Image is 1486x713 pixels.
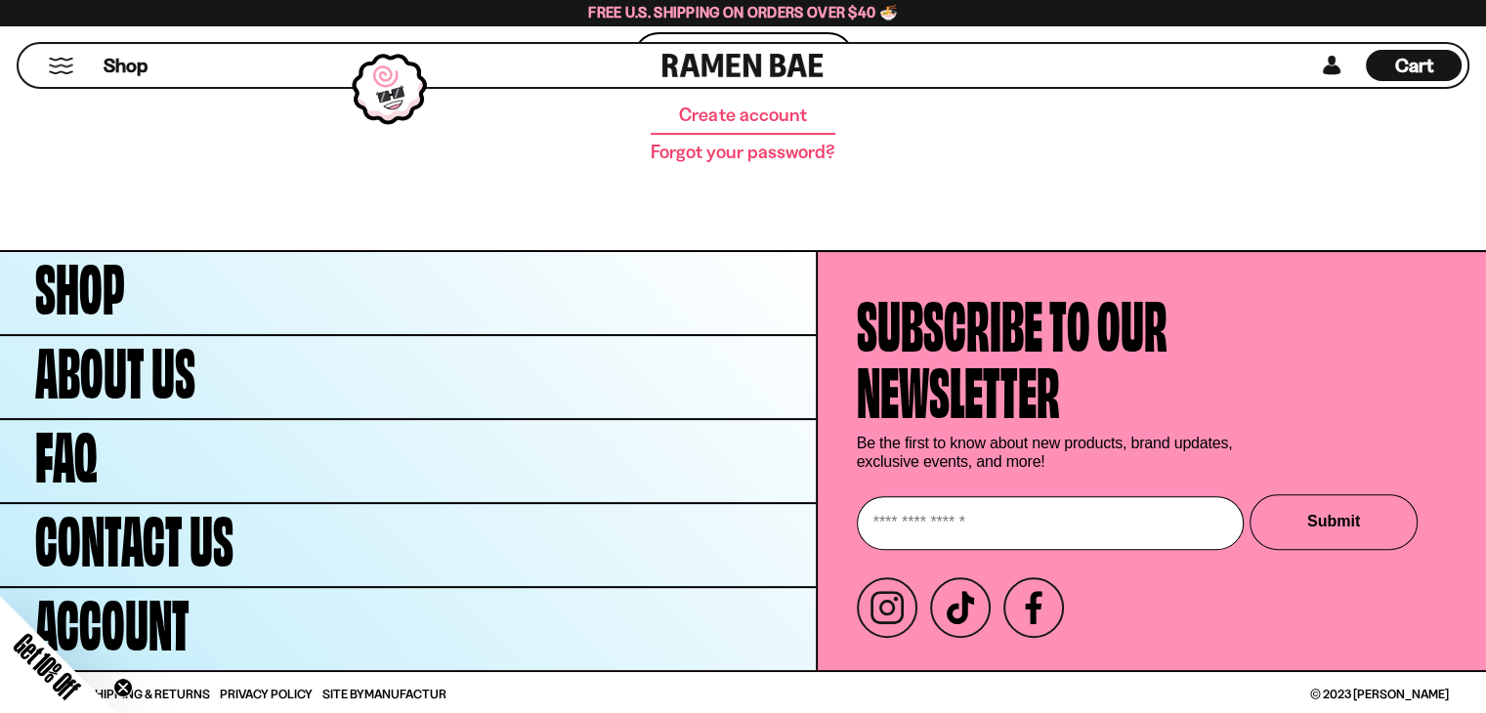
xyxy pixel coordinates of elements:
[35,418,98,484] span: FAQ
[35,334,195,400] span: About Us
[9,628,85,704] span: Get 10% Off
[857,496,1244,550] input: Enter your email
[651,143,835,162] a: Forgot your password?
[322,688,446,700] span: Site By
[220,688,313,700] a: Privacy Policy
[87,688,210,700] a: Shipping & Returns
[679,105,806,125] a: Create account
[35,250,125,316] span: Shop
[857,287,1168,420] h4: Subscribe to our newsletter
[588,3,898,21] span: Free U.S. Shipping on Orders over $40 🍜
[113,678,133,697] button: Close teaser
[48,58,74,74] button: Mobile Menu Trigger
[1395,54,1433,77] span: Cart
[35,502,234,568] span: Contact Us
[104,50,148,81] a: Shop
[104,53,148,79] span: Shop
[364,686,446,701] a: Manufactur
[35,586,190,652] span: Account
[1250,494,1418,550] button: Submit
[1310,688,1449,700] span: © 2023 [PERSON_NAME]
[1366,44,1462,87] div: Cart
[857,434,1248,471] p: Be the first to know about new products, brand updates, exclusive events, and more!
